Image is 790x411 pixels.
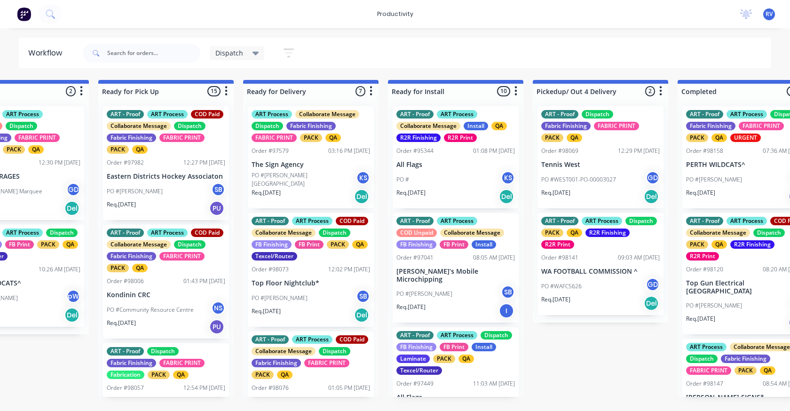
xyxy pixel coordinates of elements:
div: Collaborate Message [686,229,750,237]
div: ART Process [147,110,188,119]
div: QA [28,145,44,154]
p: Req. [DATE] [686,189,715,197]
input: Search for orders... [107,44,200,63]
div: Collaborate Message [295,110,359,119]
div: Order #97982 [107,158,144,167]
div: Del [644,296,659,311]
p: Req. [DATE] [107,319,136,327]
div: 12:02 PM [DATE] [328,265,370,274]
div: Workflow [28,47,67,59]
div: Install [464,122,488,130]
div: PACK [541,229,563,237]
p: PO #[PERSON_NAME] [107,187,163,196]
div: QA [63,240,78,249]
div: SB [501,285,515,299]
div: FB Finishing [252,240,292,249]
div: GD [646,171,660,185]
div: Dispatch [753,229,785,237]
div: Dispatch [319,347,350,356]
div: URGENT [730,134,761,142]
p: Eastern Districts Hockey Associaton [107,173,225,181]
div: Dispatch [252,122,283,130]
div: COD Paid [336,217,368,225]
div: Install [472,240,496,249]
div: Fabrication [107,371,144,379]
div: PACK [148,371,170,379]
div: Order #98158 [686,147,723,155]
div: ART - ProofART ProcessCOD PaidCollaborate MessageDispatchFB FinishingFB PrintPACKQATexcel/RouterO... [248,213,374,327]
div: FB Print [5,240,34,249]
div: ART - Proof [252,335,289,344]
div: ART Process [437,331,477,340]
div: Order #98147 [686,379,723,388]
div: FB Finishing [396,240,436,249]
div: Fabric Finishing [252,359,301,367]
div: Order #98073 [252,265,289,274]
div: R2R Print [686,252,719,261]
div: FB Print [440,343,468,351]
p: Req. [DATE] [396,303,426,311]
div: Order #97041 [396,253,434,262]
div: Dispatch [625,217,657,225]
div: Dispatch [147,347,179,356]
div: ART Process [727,110,767,119]
p: Req. [DATE] [541,189,570,197]
div: R2R Finishing [730,240,774,249]
div: 01:08 PM [DATE] [473,147,515,155]
div: PU [209,201,224,216]
div: FB Print [440,240,468,249]
div: FABRIC PRINT [304,359,349,367]
div: FB Finishing [396,343,436,351]
p: Req. [DATE] [107,200,136,209]
div: KS [501,171,515,185]
div: PACK [735,366,757,375]
div: Collaborate Message [440,229,504,237]
div: QA [711,134,727,142]
p: PO #[PERSON_NAME] [252,294,308,302]
div: ART - ProofART ProcessCOD UnpaidCollaborate MessageFB FinishingFB PrintInstallOrder #9704108:05 A... [393,213,519,323]
div: FABRIC PRINT [159,134,205,142]
div: Fabric Finishing [107,359,156,367]
div: ART - ProofART ProcessCOD PaidCollaborate MessageDispatchFabric FinishingFABRIC PRINTPACKQAOrder ... [103,106,229,220]
div: R2R Finishing [396,134,441,142]
div: ART Process [582,217,622,225]
div: COD Paid [336,335,368,344]
div: Fabric Finishing [107,134,156,142]
div: SB [211,182,225,197]
div: 01:05 PM [DATE] [328,384,370,392]
p: All Flags [396,394,515,402]
div: FABRIC PRINT [15,134,60,142]
div: ART - Proof [107,347,144,356]
div: ART Process [292,335,332,344]
div: PACK [686,134,708,142]
div: ART Process [437,110,477,119]
div: Fabric Finishing [686,122,735,130]
div: PACK [37,240,59,249]
p: All Flags [396,161,515,169]
div: PACK [300,134,322,142]
p: WA FOOTBALL COMMISSION ^ [541,268,660,276]
div: ART - Proof [396,217,434,225]
p: Req. [DATE] [396,189,426,197]
div: GD [66,182,80,197]
div: PACK [252,371,274,379]
div: ART - Proof [107,229,144,237]
div: PACK [541,134,563,142]
div: Texcel/Router [396,366,442,375]
div: 12:30 PM [DATE] [39,158,80,167]
div: Del [64,201,79,216]
div: ART Process [686,343,727,351]
div: Collaborate Message [107,240,171,249]
div: QA [567,134,582,142]
div: FABRIC PRINT [739,122,784,130]
div: Fabric Finishing [721,355,770,363]
div: Order #98069 [541,147,578,155]
div: ART - Proof [541,110,578,119]
div: Dispatch [481,331,512,340]
div: 03:16 PM [DATE] [328,147,370,155]
span: Dispatch [215,48,243,58]
div: Dispatch [174,122,205,130]
div: 12:27 PM [DATE] [183,158,225,167]
div: 12:29 PM [DATE] [618,147,660,155]
div: Fabric Finishing [541,122,591,130]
